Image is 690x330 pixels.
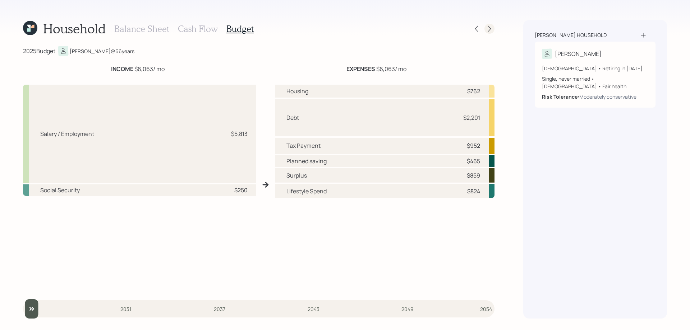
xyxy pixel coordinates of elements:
h3: Budget [226,24,254,34]
div: $859 [467,171,480,180]
div: Planned saving [286,157,327,165]
b: EXPENSES [346,65,375,73]
b: Risk Tolerance: [542,93,579,100]
div: Moderately conservative [579,93,636,100]
h3: Balance Sheet [114,24,169,34]
div: Single, never married • [DEMOGRAPHIC_DATA] • Fair health [542,75,648,90]
div: [DEMOGRAPHIC_DATA] • Retiring in [DATE] [542,65,648,72]
div: Lifestyle Spend [286,187,327,195]
div: [PERSON_NAME] household [535,32,607,39]
div: $5,813 [231,129,248,138]
div: Social Security [40,186,80,194]
div: $762 [467,87,480,95]
div: [PERSON_NAME] [555,49,602,58]
div: $824 [467,187,480,195]
div: $2,201 [463,113,480,122]
div: Salary / Employment [40,129,94,138]
b: INCOME [111,65,133,73]
div: $952 [467,141,480,150]
div: $465 [467,157,480,165]
div: $250 [234,186,248,194]
div: [PERSON_NAME] @ 66 years [70,47,134,55]
div: $6,063 / mo [346,65,406,73]
h1: Household [43,21,106,36]
div: Debt [286,113,299,122]
div: 2025 Budget [23,47,55,55]
div: Tax Payment [286,141,321,150]
h3: Cash Flow [178,24,218,34]
div: Housing [286,87,308,95]
div: $6,063 / mo [111,65,165,73]
div: Surplus [286,171,307,180]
